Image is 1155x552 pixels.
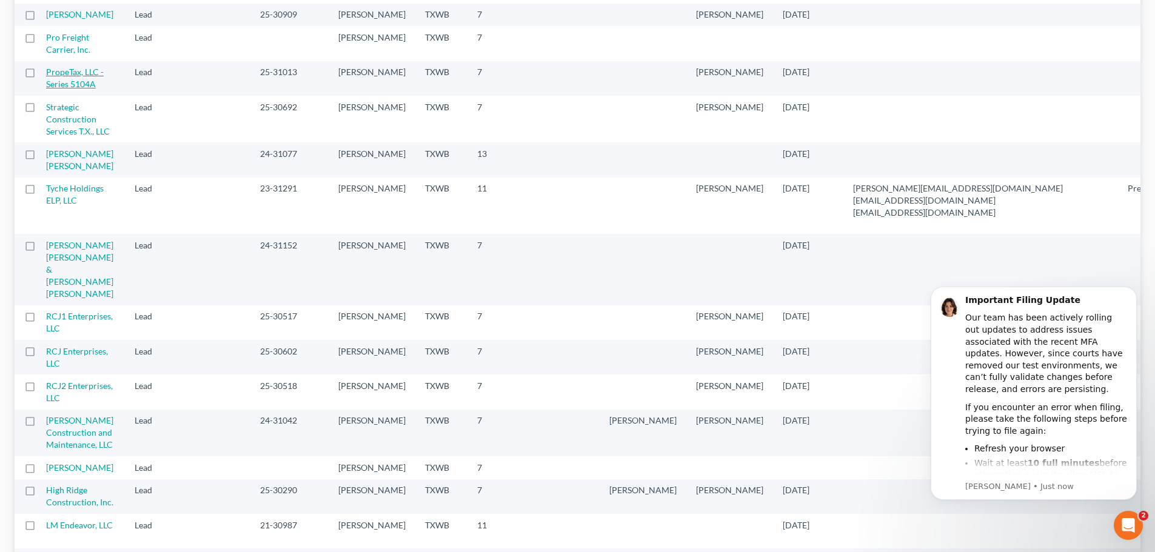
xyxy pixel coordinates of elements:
[415,479,467,514] td: TXWB
[686,178,773,234] td: [PERSON_NAME]
[46,311,113,333] a: RCJ1 Enterprises, LLC
[415,305,467,340] td: TXWB
[415,514,467,548] td: TXWB
[415,26,467,61] td: TXWB
[773,234,843,305] td: [DATE]
[46,183,104,205] a: Tyche Holdings ELP, LLC
[773,374,843,409] td: [DATE]
[46,148,113,171] a: [PERSON_NAME] [PERSON_NAME]
[773,96,843,142] td: [DATE]
[46,9,113,19] a: [PERSON_NAME]
[46,381,113,403] a: RCJ2 Enterprises, LLC
[686,340,773,374] td: [PERSON_NAME]
[250,479,329,514] td: 25-30290
[773,4,843,26] td: [DATE]
[250,96,329,142] td: 25-30692
[125,479,187,514] td: Lead
[329,374,415,409] td: [PERSON_NAME]
[250,514,329,548] td: 21-30987
[329,178,415,234] td: [PERSON_NAME]
[250,142,329,177] td: 24-31077
[250,410,329,456] td: 24-31042
[250,234,329,305] td: 24-31152
[329,305,415,340] td: [PERSON_NAME]
[415,96,467,142] td: TXWB
[329,340,415,374] td: [PERSON_NAME]
[329,479,415,514] td: [PERSON_NAME]
[250,4,329,26] td: 25-30909
[467,479,528,514] td: 7
[467,4,528,26] td: 7
[467,340,528,374] td: 7
[125,178,187,234] td: Lead
[125,26,187,61] td: Lead
[250,305,329,340] td: 25-30517
[415,374,467,409] td: TXWB
[912,271,1155,546] iframe: Intercom notifications message
[467,305,528,340] td: 7
[600,410,686,456] td: [PERSON_NAME]
[329,26,415,61] td: [PERSON_NAME]
[415,142,467,177] td: TXWB
[125,340,187,374] td: Lead
[467,514,528,548] td: 11
[46,485,113,507] a: High Ridge Construction, Inc.
[686,61,773,96] td: [PERSON_NAME]
[46,346,108,368] a: RCJ Enterprises, LLC
[853,182,1063,219] pre: [PERSON_NAME][EMAIL_ADDRESS][DOMAIN_NAME] [EMAIL_ADDRESS][DOMAIN_NAME] [EMAIL_ADDRESS][DOMAIN_NAME]
[250,340,329,374] td: 25-30602
[125,61,187,96] td: Lead
[773,61,843,96] td: [DATE]
[686,96,773,142] td: [PERSON_NAME]
[250,61,329,96] td: 25-31013
[467,374,528,409] td: 7
[1139,511,1148,520] span: 2
[250,374,329,409] td: 25-30518
[467,142,528,177] td: 13
[329,142,415,177] td: [PERSON_NAME]
[415,4,467,26] td: TXWB
[125,305,187,340] td: Lead
[467,456,528,479] td: 7
[600,479,686,514] td: [PERSON_NAME]
[415,61,467,96] td: TXWB
[125,410,187,456] td: Lead
[125,514,187,548] td: Lead
[125,96,187,142] td: Lead
[46,102,110,136] a: Strategic Construction Services T.X., LLC
[773,479,843,514] td: [DATE]
[415,410,467,456] td: TXWB
[773,410,843,456] td: [DATE]
[46,67,104,89] a: PropeTax, LLC - Series 5104A
[329,456,415,479] td: [PERSON_NAME]
[773,305,843,340] td: [DATE]
[467,234,528,305] td: 7
[329,514,415,548] td: [PERSON_NAME]
[329,61,415,96] td: [PERSON_NAME]
[125,4,187,26] td: Lead
[415,234,467,305] td: TXWB
[46,520,113,530] a: LM Endeavor, LLC
[329,410,415,456] td: [PERSON_NAME]
[250,178,329,234] td: 23-31291
[686,374,773,409] td: [PERSON_NAME]
[329,234,415,305] td: [PERSON_NAME]
[686,4,773,26] td: [PERSON_NAME]
[467,61,528,96] td: 7
[773,514,843,548] td: [DATE]
[415,178,467,234] td: TXWB
[686,410,773,456] td: [PERSON_NAME]
[467,96,528,142] td: 7
[686,479,773,514] td: [PERSON_NAME]
[1114,511,1143,540] iframe: Intercom live chat
[46,240,113,299] a: [PERSON_NAME] [PERSON_NAME] & [PERSON_NAME] [PERSON_NAME]
[125,374,187,409] td: Lead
